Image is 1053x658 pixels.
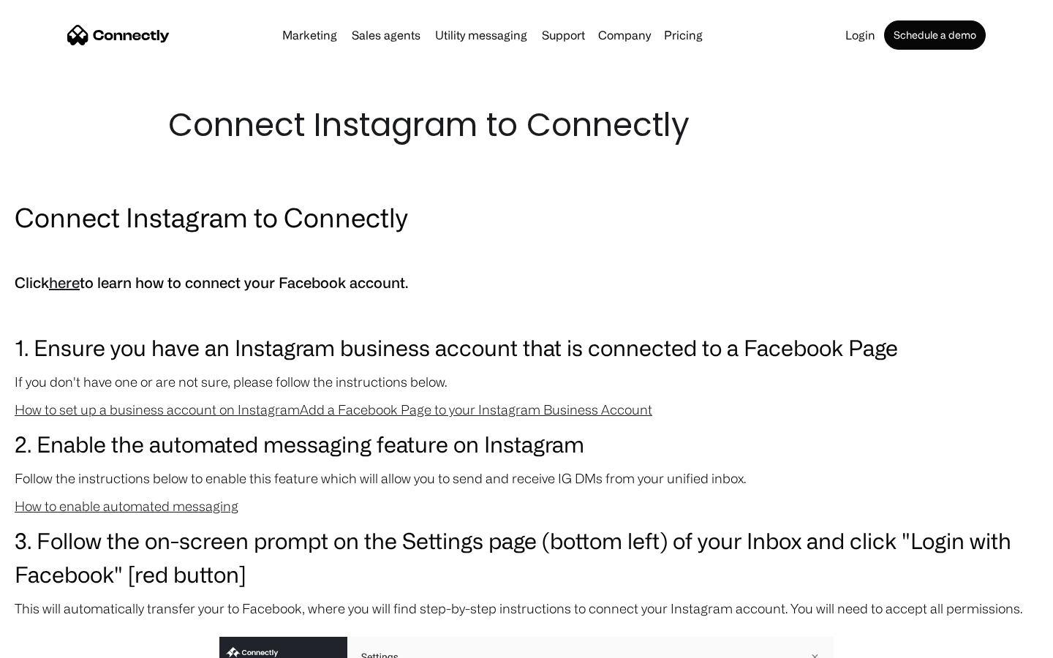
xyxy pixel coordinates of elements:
[300,402,652,417] a: Add a Facebook Page to your Instagram Business Account
[658,29,709,41] a: Pricing
[15,199,1038,235] h2: Connect Instagram to Connectly
[15,402,300,417] a: How to set up a business account on Instagram
[15,598,1038,619] p: This will automatically transfer your to Facebook, where you will find step-by-step instructions ...
[276,29,343,41] a: Marketing
[15,330,1038,364] h3: 1. Ensure you have an Instagram business account that is connected to a Facebook Page
[598,25,651,45] div: Company
[15,371,1038,392] p: If you don't have one or are not sure, please follow the instructions below.
[168,102,885,148] h1: Connect Instagram to Connectly
[15,303,1038,323] p: ‍
[429,29,533,41] a: Utility messaging
[884,20,986,50] a: Schedule a demo
[15,499,238,513] a: How to enable automated messaging
[15,271,1038,295] h5: Click to learn how to connect your Facebook account.
[346,29,426,41] a: Sales agents
[15,468,1038,488] p: Follow the instructions below to enable this feature which will allow you to send and receive IG ...
[49,274,80,291] a: here
[15,243,1038,263] p: ‍
[839,29,881,41] a: Login
[594,25,655,45] div: Company
[15,427,1038,461] h3: 2. Enable the automated messaging feature on Instagram
[67,24,170,46] a: home
[15,523,1038,591] h3: 3. Follow the on-screen prompt on the Settings page (bottom left) of your Inbox and click "Login ...
[536,29,591,41] a: Support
